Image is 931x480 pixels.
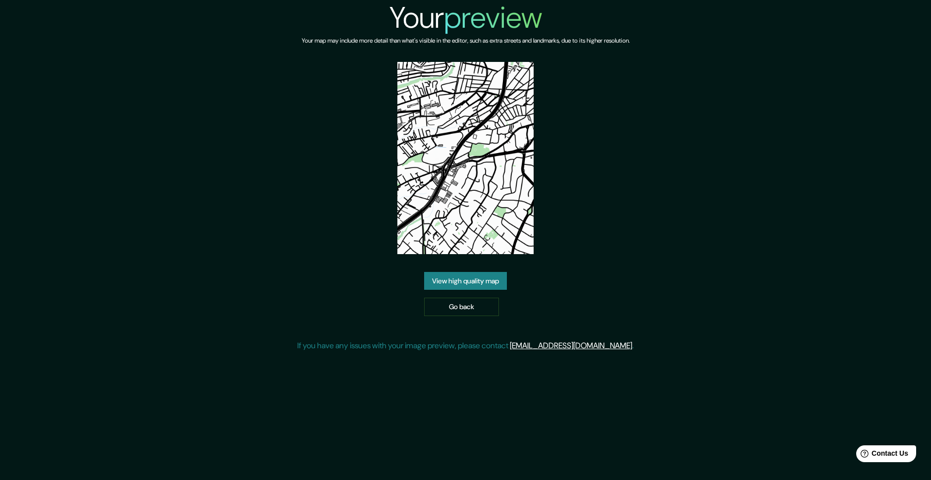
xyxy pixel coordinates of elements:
[424,272,507,290] a: View high quality map
[510,340,632,351] a: [EMAIL_ADDRESS][DOMAIN_NAME]
[397,62,533,254] img: created-map-preview
[297,340,634,352] p: If you have any issues with your image preview, please contact .
[843,441,920,469] iframe: Help widget launcher
[302,36,630,46] h6: Your map may include more detail than what's visible in the editor, such as extra streets and lan...
[424,298,499,316] a: Go back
